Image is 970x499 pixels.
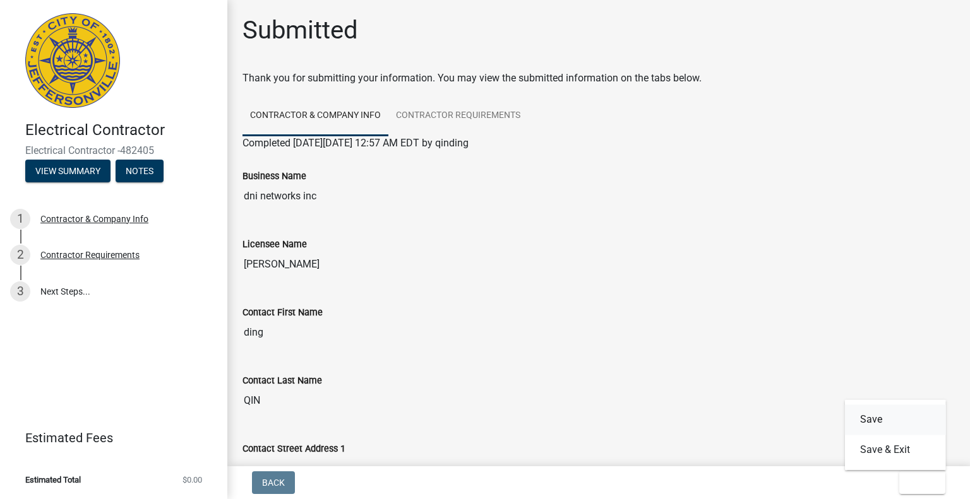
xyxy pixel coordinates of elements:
[262,478,285,488] span: Back
[40,214,148,223] div: Contractor & Company Info
[388,96,528,136] a: Contractor Requirements
[116,160,164,182] button: Notes
[25,167,111,177] wm-modal-confirm: Summary
[242,445,345,454] label: Contact Street Address 1
[242,71,955,86] div: Thank you for submitting your information. You may view the submitted information on the tabs below.
[183,476,202,484] span: $0.00
[899,471,945,494] button: Exit
[242,240,307,249] label: Licensee Name
[25,121,217,139] h4: Electrical Contractor
[10,209,30,229] div: 1
[242,308,323,317] label: Contact First Name
[242,96,388,136] a: Contractor & Company Info
[25,13,120,108] img: City of Jeffersonville, Indiana
[25,476,81,484] span: Estimated Total
[116,167,164,177] wm-modal-confirm: Notes
[10,245,30,265] div: 2
[252,471,295,494] button: Back
[242,377,322,385] label: Contact Last Name
[10,281,30,302] div: 3
[242,15,358,45] h1: Submitted
[909,478,928,488] span: Exit
[10,425,207,450] a: Estimated Fees
[40,250,140,259] div: Contractor Requirements
[845,404,946,435] button: Save
[242,137,469,149] span: Completed [DATE][DATE] 12:57 AM EDT by qinding
[25,144,202,156] span: Electrical Contractor -482405
[845,399,946,470] div: Exit
[242,172,306,181] label: Business Name
[845,435,946,465] button: Save & Exit
[25,160,111,182] button: View Summary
